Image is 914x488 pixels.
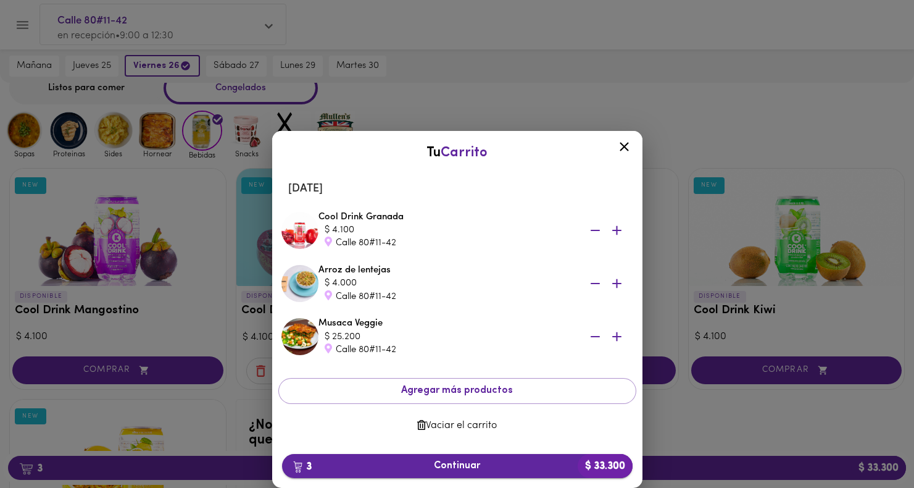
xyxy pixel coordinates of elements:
[286,458,319,474] b: 3
[281,265,318,302] img: Arroz de lentejas
[325,343,571,356] div: Calle 80#11-42
[285,143,630,162] div: Tu
[278,174,636,204] li: [DATE]
[282,454,633,478] button: 3Continuar$ 33.300
[288,420,626,432] span: Vaciar el carrito
[325,224,571,237] div: $ 4.100
[278,414,636,438] button: Vaciar el carrito
[318,264,633,303] div: Arroz de lentejas
[441,146,488,160] span: Carrito
[578,454,633,478] b: $ 33.300
[281,212,318,249] img: Cool Drink Granada
[292,460,623,472] span: Continuar
[842,416,902,476] iframe: Messagebird Livechat Widget
[293,461,302,473] img: cart.png
[289,385,626,397] span: Agregar más productos
[318,211,633,250] div: Cool Drink Granada
[325,330,571,343] div: $ 25.200
[325,290,571,303] div: Calle 80#11-42
[325,237,571,250] div: Calle 80#11-42
[278,378,636,403] button: Agregar más productos
[318,317,633,356] div: Musaca Veggie
[325,277,571,290] div: $ 4.000
[281,318,318,355] img: Musaca Veggie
